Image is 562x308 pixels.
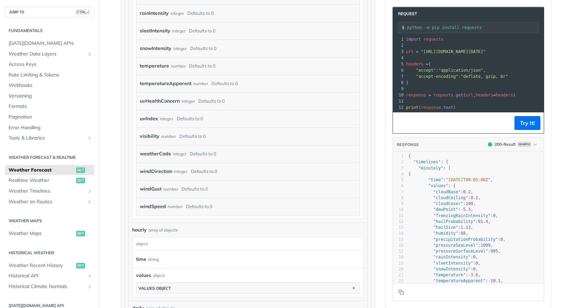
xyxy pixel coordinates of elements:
span: : , [408,207,473,212]
div: Defaults to 0 [191,166,217,176]
span: "cloudCeiling" [433,195,468,200]
span: : , [408,231,468,236]
button: values object [136,283,360,293]
span: : , [408,237,506,242]
span: Rate Limiting & Tokens [9,72,92,79]
span: 0.2 [471,195,478,200]
span: Weather on Routes [9,198,85,205]
span: get [456,93,464,97]
button: Copy to clipboard [396,287,406,297]
span: - [461,207,463,212]
div: array of objects [148,227,178,233]
span: - [468,273,470,277]
span: 3.6 [471,273,478,277]
span: requests [434,93,454,97]
span: = [493,93,496,97]
span: Webhooks [9,82,92,89]
span: : , [408,261,481,266]
div: 12 [393,219,404,225]
span: [DATE][DOMAIN_NAME] APIs [9,40,92,47]
span: 0 [473,255,476,259]
div: number [193,79,208,89]
span: requests [424,37,444,42]
a: Pagination [5,112,94,122]
span: 100 [466,201,473,206]
span: Error Handling [9,124,92,131]
span: : , [408,249,500,254]
span: "sleetIntensity" [433,261,473,266]
label: windDirection [140,166,172,176]
span: 0.2 [463,189,471,194]
span: "temperatureApparent" [433,278,486,283]
span: : , [408,201,476,206]
div: Defaults to 0 [177,114,203,124]
span: headers [476,93,493,97]
span: headers [496,93,513,97]
span: Versioning [9,93,92,100]
div: integer [173,149,186,159]
div: object [153,273,165,279]
span: { [408,154,411,158]
div: integer [160,114,173,124]
div: 21 [393,272,404,278]
h2: Weather Maps [5,218,94,224]
span: url [466,93,473,97]
div: 7 [393,189,404,195]
span: url [406,49,414,54]
span: : , [408,177,493,182]
label: windGust [140,184,162,194]
label: weatherCode [140,149,171,159]
div: 15 [393,237,404,243]
span: : { [408,183,456,188]
label: visibility [140,131,159,141]
a: Formats [5,101,94,112]
button: Show subpages for Weather Data Layers [87,51,92,57]
a: Webhooks [5,80,94,91]
span: "accept-encoding" [416,74,458,79]
div: 10 [393,92,405,98]
span: text [443,105,453,110]
span: : , [408,213,498,218]
a: Access Keys [5,59,94,70]
span: : , [408,255,478,259]
span: "minutely" [418,166,443,171]
button: Show subpages for Weather on Routes [87,199,92,205]
span: : [406,74,508,79]
label: time [136,254,146,264]
div: 3 [393,49,405,55]
span: "accept" [416,68,436,73]
button: Copy to clipboard [396,118,406,128]
a: Weather Data LayersShow subpages for Weather Data Layers [5,49,94,59]
div: 11 [393,98,405,104]
div: integer [170,8,184,18]
span: "cloudBase" [433,189,460,194]
span: "pressureSeaLevel" [433,243,478,248]
button: Show subpages for Weather Timelines [87,188,92,194]
span: } [406,80,408,85]
span: "time" [428,177,443,182]
div: Defaults to 0 [190,149,216,159]
button: Try It! [514,116,540,130]
span: "precipitationProbability" [433,237,498,242]
span: response [421,105,441,110]
div: 5 [393,177,404,183]
div: 19 [393,260,404,266]
span: values [136,272,151,279]
span: 995 [490,249,498,254]
span: Access Keys [9,61,92,68]
span: 10.1 [490,278,500,283]
span: : , [408,267,478,271]
div: 16 [393,243,404,248]
a: Error Handling [5,123,94,133]
span: 200 [488,142,492,146]
button: JUMP TOCTRL-/ [5,7,94,17]
span: headers [406,62,424,66]
span: get [76,263,85,268]
div: number [171,61,186,71]
h2: Fundamentals [5,28,94,34]
span: Historical API [9,273,85,279]
a: Weather Recent Historyget [5,260,94,271]
label: temperature [140,61,169,71]
span: get [76,178,85,183]
span: hourly [132,226,147,234]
